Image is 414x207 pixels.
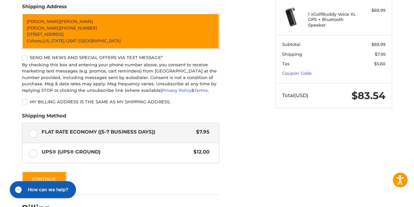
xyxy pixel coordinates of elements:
[27,31,63,37] span: [STREET_ADDRESS]
[60,18,93,24] span: [PERSON_NAME]
[22,3,67,13] legend: Shipping Address
[22,112,66,123] legend: Shipping Method
[282,71,312,76] a: Coupon Code
[282,52,302,57] span: Shipping
[22,99,219,104] label: My billing address is the same as my shipping address.
[282,61,290,66] span: Tax
[27,18,60,24] span: [PERSON_NAME]
[22,62,219,94] div: By checking this box and entering your phone number above, you consent to receive marketing text ...
[22,171,66,186] button: Continue
[374,61,386,66] span: $5.60
[27,25,60,31] span: [PERSON_NAME]
[282,42,300,47] span: Subtotal
[42,148,190,156] span: UPS® (UPS® Ground)
[351,90,386,102] span: $83.54
[371,42,386,47] span: $69.99
[375,52,386,57] span: $7.95
[162,88,191,93] a: Privacy Policy
[194,88,208,93] a: Terms
[22,55,219,60] label: Send me news and special offers via text message*
[193,128,209,136] span: $7.95
[360,7,386,14] div: $69.99
[282,92,308,98] span: Total (USD)
[308,11,358,28] h4: 1 x GolfBuddy Voice XL GPS + Bluetooth Speaker
[60,25,97,31] span: [PHONE_NUMBER]
[65,38,79,44] span: 12047 /
[43,38,65,44] span: [US_STATE],
[190,148,209,156] span: $12.00
[27,38,43,44] span: Cohoes,
[7,179,78,200] iframe: Gorgias live chat messenger
[22,13,219,49] a: Enter or select a different address
[79,38,121,44] span: [GEOGRAPHIC_DATA]
[42,128,193,136] span: Flat Rate Economy ((5-7 Business Days))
